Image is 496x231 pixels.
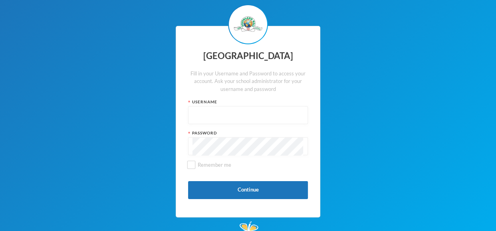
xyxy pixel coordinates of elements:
div: Fill in your Username and Password to access your account. Ask your school administrator for your... [188,70,308,93]
div: Username [188,99,308,105]
div: Password [188,130,308,136]
span: Remember me [194,162,234,168]
button: Continue [188,181,308,199]
div: [GEOGRAPHIC_DATA] [188,48,308,64]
